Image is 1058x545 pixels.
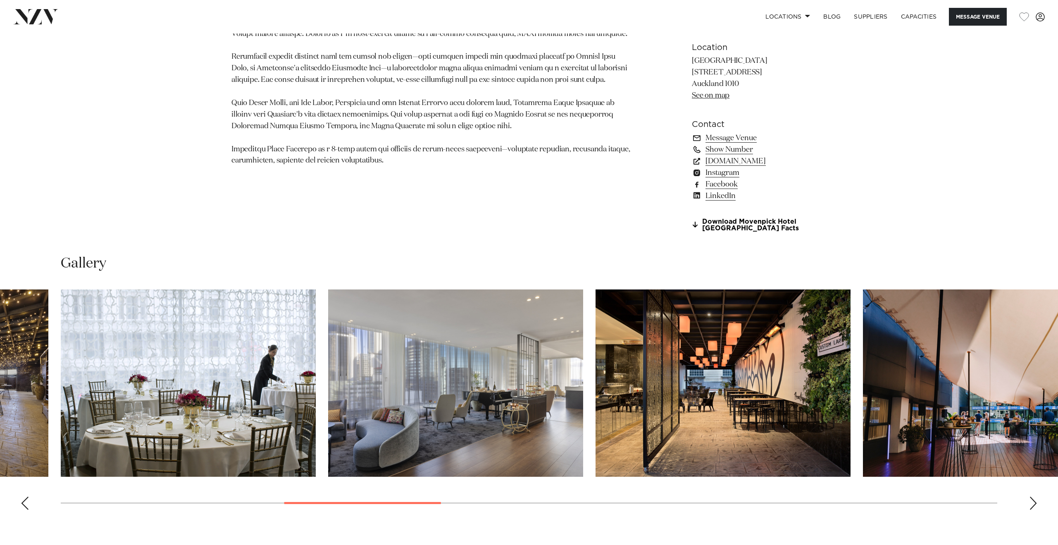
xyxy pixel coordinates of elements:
h6: Contact [692,118,827,131]
img: nzv-logo.png [13,9,58,24]
a: Facebook [692,179,827,190]
a: LinkedIn [692,190,827,202]
a: SUPPLIERS [847,8,894,26]
a: Download Movenpick Hotel [GEOGRAPHIC_DATA] Facts [692,218,827,232]
swiper-slide: 7 / 21 [328,289,583,477]
a: Locations [759,8,817,26]
a: BLOG [817,8,847,26]
a: Capacities [894,8,944,26]
a: [DOMAIN_NAME] [692,155,827,167]
h2: Gallery [61,254,106,273]
a: Message Venue [692,132,827,144]
button: Message Venue [949,8,1007,26]
a: See on map [692,92,729,99]
a: Show Number [692,144,827,155]
swiper-slide: 8 / 21 [596,289,851,477]
a: Instagram [692,167,827,179]
swiper-slide: 6 / 21 [61,289,316,477]
h6: Location [692,41,827,54]
p: [GEOGRAPHIC_DATA] [STREET_ADDRESS] Auckland 1010 [692,55,827,102]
